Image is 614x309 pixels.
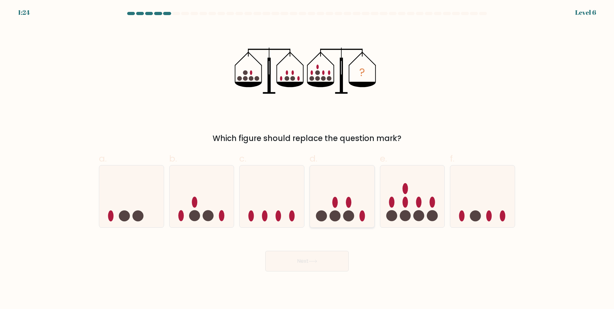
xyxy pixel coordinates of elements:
[99,152,107,165] span: a.
[103,133,511,144] div: Which figure should replace the question mark?
[265,251,349,271] button: Next
[239,152,246,165] span: c.
[169,152,177,165] span: b.
[359,65,365,80] tspan: ?
[575,8,596,17] div: Level 6
[380,152,387,165] span: e.
[310,152,317,165] span: d.
[18,8,30,17] div: 1:24
[450,152,454,165] span: f.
